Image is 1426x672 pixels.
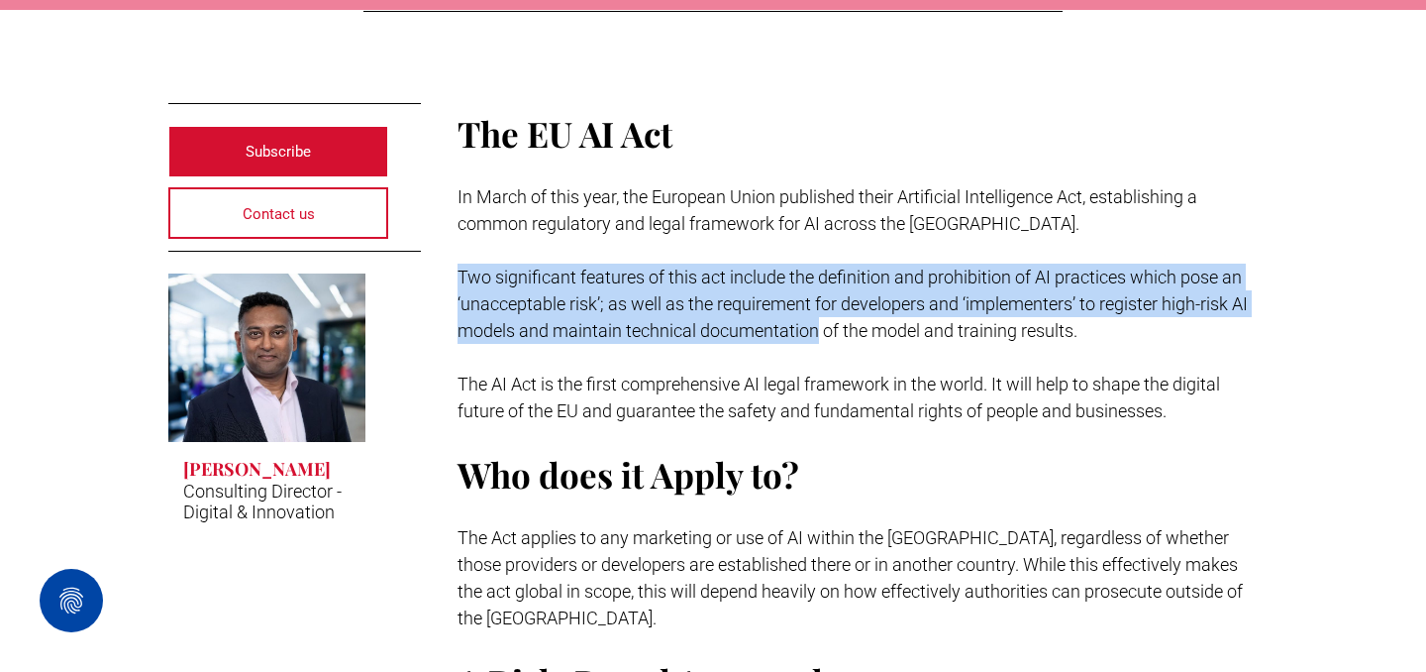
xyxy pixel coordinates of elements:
a: CASE STUDIES [1103,34,1218,64]
span: The AI Act is the first comprehensive AI legal framework in the world. It will help to shape the ... [458,374,1220,421]
span: Contact us [243,189,315,239]
span: Subscribe [246,127,311,176]
span: The EU AI Act [458,110,672,157]
a: CONTACT [1302,34,1386,64]
span: Two significant features of this act include the definition and prohibition of AI practices which... [458,267,1248,341]
span: Who does it Apply to? [458,451,799,498]
a: Contact us [168,187,388,239]
a: ABOUT [681,34,767,64]
img: Go to Homepage [40,28,224,85]
span: In March of this year, the European Union published their Artificial Intelligence Act, establishi... [458,186,1197,234]
a: OUR PEOPLE [766,34,872,64]
a: MARKETS [998,34,1102,64]
a: Rachi Weerasinghe [168,274,365,442]
span: The Act applies to any marketing or use of AI within the [GEOGRAPHIC_DATA], regardless of whether... [458,527,1243,628]
a: WHAT WE DO [873,34,999,64]
a: Subscribe [168,126,388,177]
a: INSIGHTS [1218,34,1302,64]
p: Consulting Director - Digital & Innovation [183,481,351,522]
h3: [PERSON_NAME] [183,457,331,481]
